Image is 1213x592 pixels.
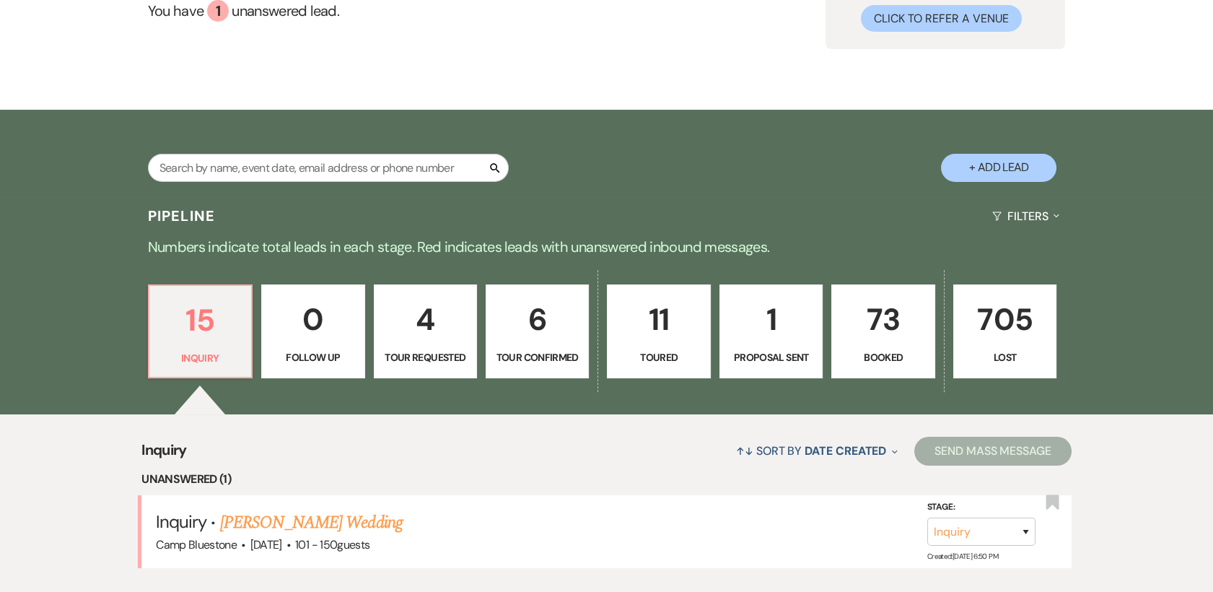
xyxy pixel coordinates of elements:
[383,349,468,365] p: Tour Requested
[953,284,1056,378] a: 705Lost
[271,349,355,365] p: Follow Up
[736,443,753,458] span: ↑↓
[927,552,998,561] span: Created: [DATE] 6:50 PM
[148,284,253,378] a: 15Inquiry
[158,296,242,344] p: 15
[141,470,1072,489] li: Unanswered (1)
[220,510,403,536] a: [PERSON_NAME] Wedding
[156,537,237,552] span: Camp Bluestone
[963,349,1047,365] p: Lost
[495,295,579,344] p: 6
[486,284,589,378] a: 6Tour Confirmed
[927,500,1035,515] label: Stage:
[495,349,579,365] p: Tour Confirmed
[158,350,242,366] p: Inquiry
[841,349,925,365] p: Booked
[831,284,934,378] a: 73Booked
[271,295,355,344] p: 0
[986,197,1065,235] button: Filters
[383,295,468,344] p: 4
[941,154,1056,182] button: + Add Lead
[805,443,886,458] span: Date Created
[261,284,364,378] a: 0Follow Up
[295,537,369,552] span: 101 - 150 guests
[729,349,813,365] p: Proposal Sent
[250,537,282,552] span: [DATE]
[719,284,823,378] a: 1Proposal Sent
[87,235,1126,258] p: Numbers indicate total leads in each stage. Red indicates leads with unanswered inbound messages.
[148,206,216,226] h3: Pipeline
[141,439,187,470] span: Inquiry
[730,432,903,470] button: Sort By Date Created
[841,295,925,344] p: 73
[616,295,701,344] p: 11
[616,349,701,365] p: Toured
[729,295,813,344] p: 1
[861,5,1022,32] button: Click to Refer a Venue
[148,154,509,182] input: Search by name, event date, email address or phone number
[156,510,206,533] span: Inquiry
[374,284,477,378] a: 4Tour Requested
[963,295,1047,344] p: 705
[914,437,1072,466] button: Send Mass Message
[607,284,710,378] a: 11Toured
